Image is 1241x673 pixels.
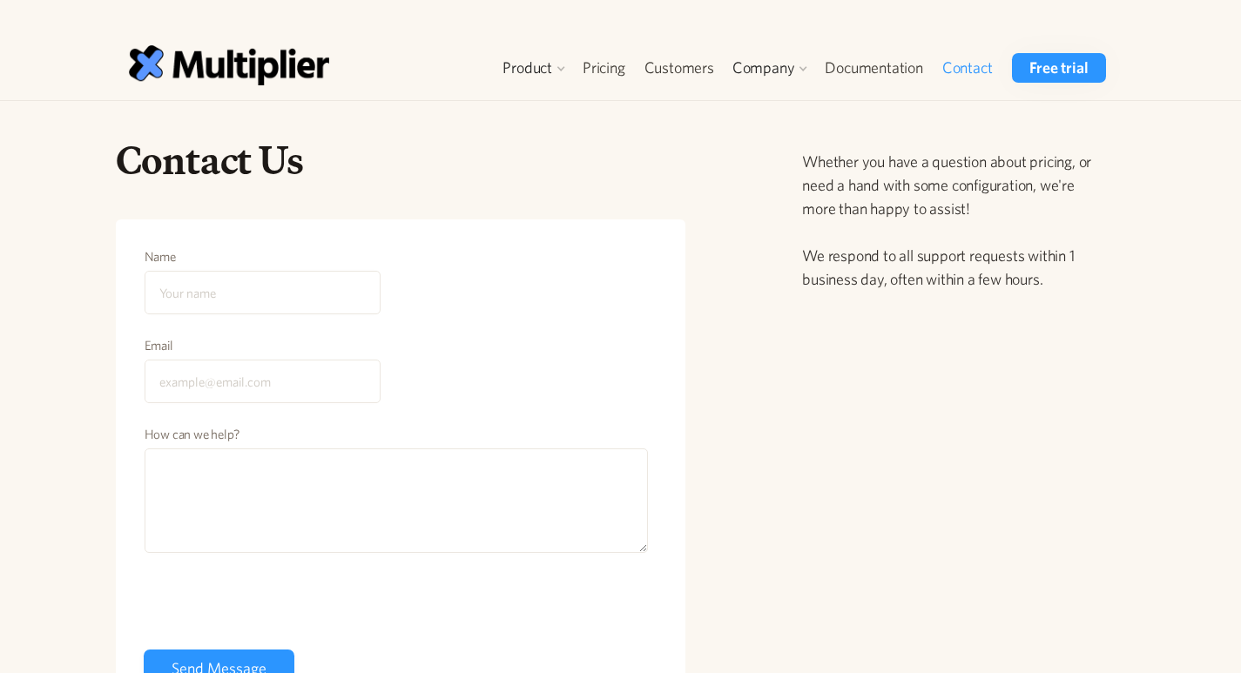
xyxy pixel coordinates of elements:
p: Whether you have a question about pricing, or need a hand with some configuration, we're more tha... [802,150,1109,291]
input: example@email.com [145,360,381,403]
div: Company [724,53,816,83]
a: Contact [933,53,1002,83]
div: Product [494,53,573,83]
label: How can we help? [145,426,649,443]
a: Pricing [573,53,635,83]
h1: Contact Us [116,136,686,185]
input: Your name [145,271,381,314]
a: Free trial [1012,53,1105,83]
a: Documentation [815,53,932,83]
div: Product [502,57,552,78]
label: Email [145,337,381,354]
iframe: reCAPTCHA [144,575,408,643]
div: Company [732,57,795,78]
a: Customers [635,53,724,83]
label: Name [145,248,381,266]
